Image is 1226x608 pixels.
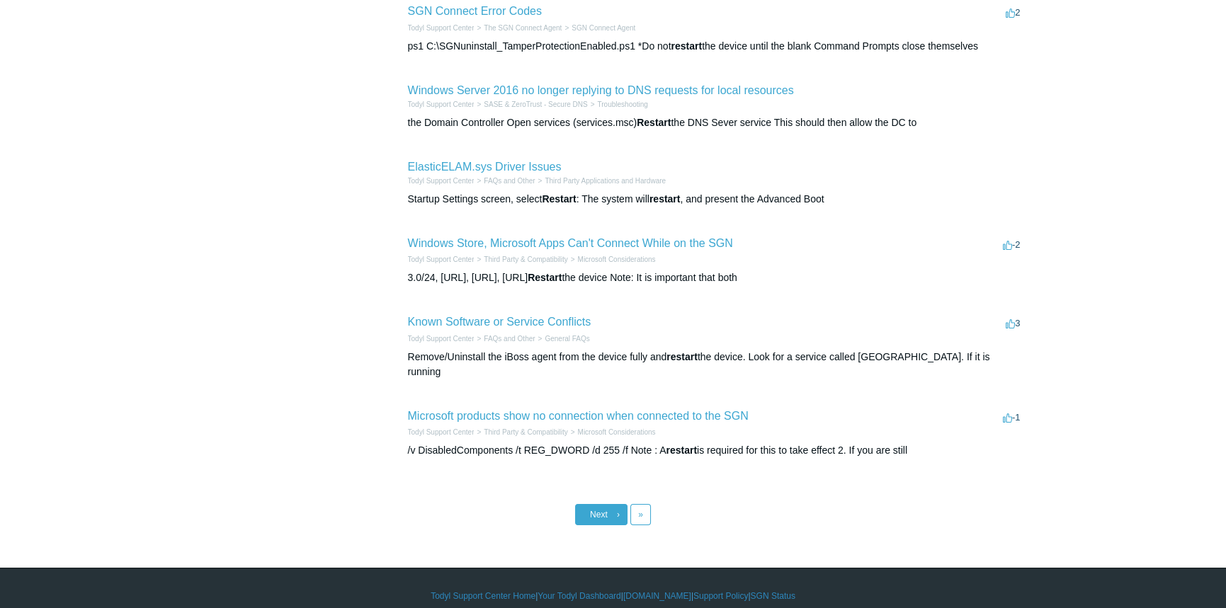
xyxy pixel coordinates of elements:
span: Next [590,510,608,520]
a: SGN Connect Agent [572,24,635,32]
a: SGN Status [751,590,795,602]
a: The SGN Connect Agent [484,24,562,32]
a: Third Party & Compatibility [484,428,567,436]
li: Todyl Support Center [408,427,475,437]
em: restart [671,40,702,52]
a: Windows Store, Microsoft Apps Can't Connect While on the SGN [408,237,733,249]
a: Known Software or Service Conflicts [408,316,591,328]
li: Troubleshooting [588,99,648,110]
a: Microsoft Considerations [578,256,656,263]
li: General FAQs [535,333,590,344]
a: Todyl Support Center [408,24,475,32]
div: Remove/Uninstall the iBoss agent from the device fully and the device. Look for a service called ... [408,350,1024,379]
em: Restart [637,117,671,128]
div: /v DisabledComponents /t REG_DWORD /d 255 /f Note : A is required for this to take effect 2. If y... [408,443,1024,458]
em: restart [666,444,697,456]
a: Next [575,504,628,525]
a: SGN Connect Error Codes [408,5,542,17]
div: Startup Settings screen, select : The system will , and present the Advanced Boot [408,192,1024,207]
li: Microsoft Considerations [568,427,656,437]
a: Third Party Applications and Hardware [545,177,666,185]
a: Todyl Support Center [408,256,475,263]
em: restart [666,351,698,362]
li: The SGN Connect Agent [474,23,562,33]
a: FAQs and Other [484,335,535,343]
li: Third Party & Compatibility [474,254,567,265]
a: Microsoft products show no connection when connected to the SGN [408,410,749,422]
li: SASE & ZeroTrust - Secure DNS [474,99,587,110]
span: -2 [1003,239,1021,250]
a: Todyl Support Center [408,101,475,108]
em: restart [649,193,681,205]
li: Todyl Support Center [408,333,475,344]
a: Windows Server 2016 no longer replying to DNS requests for local resources [408,84,794,96]
a: Todyl Support Center [408,177,475,185]
span: » [638,510,643,520]
span: -1 [1003,412,1021,423]
span: 2 [1006,7,1020,18]
a: Todyl Support Center [408,428,475,436]
a: Microsoft Considerations [578,428,656,436]
div: | | | | [203,590,1024,602]
li: FAQs and Other [474,333,535,344]
li: FAQs and Other [474,176,535,186]
a: Todyl Support Center [408,335,475,343]
a: SASE & ZeroTrust - Secure DNS [484,101,587,108]
div: the Domain Controller Open services (services.msc) the DNS Sever service This should then allow t... [408,115,1024,130]
a: ElasticELAM.sys Driver Issues [408,161,562,173]
em: Restart [542,193,576,205]
span: › [617,510,620,520]
a: FAQs and Other [484,177,535,185]
li: Todyl Support Center [408,176,475,186]
em: Restart [528,272,562,283]
a: Support Policy [693,590,748,602]
li: Microsoft Considerations [568,254,656,265]
a: Troubleshooting [597,101,647,108]
li: SGN Connect Agent [562,23,635,33]
a: Todyl Support Center Home [431,590,535,602]
div: 3.0/24, [URL], [URL], [URL] the device Note: It is important that both [408,270,1024,285]
li: Todyl Support Center [408,99,475,110]
a: [DOMAIN_NAME] [623,590,691,602]
a: Your Todyl Dashboard [538,590,620,602]
li: Third Party Applications and Hardware [535,176,666,186]
li: Third Party & Compatibility [474,427,567,437]
span: 3 [1006,318,1020,328]
div: ps1 C:\SGNuninstall_TamperProtectionEnabled.ps1 *Do not the device until the blank Command Prompt... [408,39,1024,54]
a: General FAQs [545,335,589,343]
li: Todyl Support Center [408,23,475,33]
li: Todyl Support Center [408,254,475,265]
a: Third Party & Compatibility [484,256,567,263]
